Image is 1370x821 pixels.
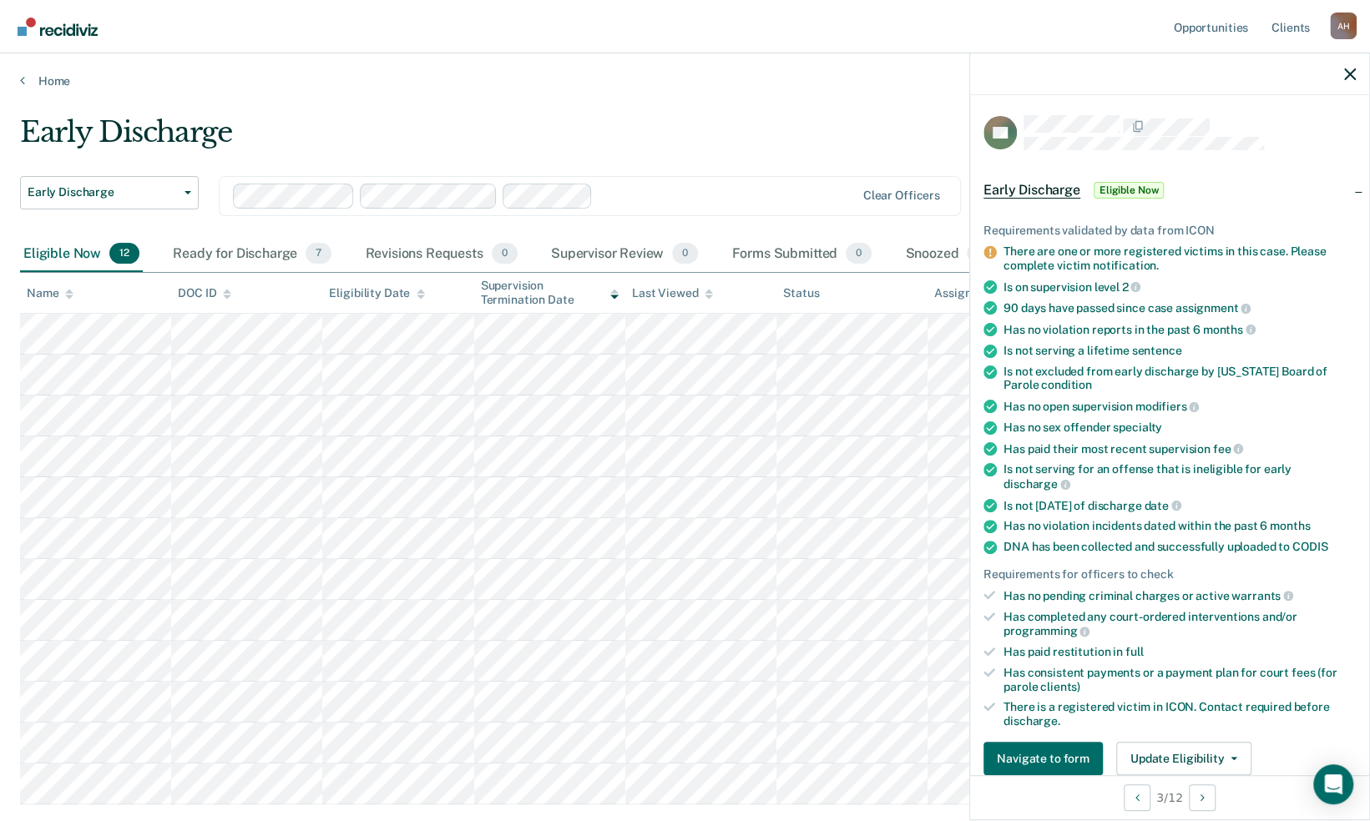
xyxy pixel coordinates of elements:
[1125,645,1143,658] span: full
[1122,280,1141,294] span: 2
[18,18,98,36] img: Recidiviz
[934,286,1013,300] div: Assigned to
[306,243,331,264] span: 7
[1003,540,1356,554] div: DNA has been collected and successfully uploaded to
[1003,421,1356,435] div: Has no sex offender
[1003,280,1356,295] div: Is on supervision level
[1189,784,1216,811] button: Next Opportunity
[1135,400,1200,413] span: modifiers
[492,243,518,264] span: 0
[1003,588,1356,603] div: Has no pending criminal charges or active
[672,243,698,264] span: 0
[20,73,1350,88] a: Home
[863,189,940,203] div: Clear officers
[967,243,999,264] span: 23
[1116,742,1251,775] button: Update Eligibility
[783,286,819,300] div: Status
[1175,301,1251,315] span: assignment
[1003,645,1356,659] div: Has paid restitution in
[983,742,1110,775] a: Navigate to form link
[1003,477,1070,491] span: discharge
[1040,680,1080,693] span: clients)
[1003,624,1089,637] span: programming
[27,286,73,300] div: Name
[1313,764,1353,804] div: Open Intercom Messenger
[178,286,231,300] div: DOC ID
[1003,519,1356,533] div: Has no violation incidents dated within the past 6
[728,236,875,273] div: Forms Submitted
[983,182,1080,199] span: Early Discharge
[970,775,1369,819] div: 3 / 12
[1131,344,1181,357] span: sentence
[28,185,178,199] span: Early Discharge
[1003,714,1060,728] span: discharge.
[1003,344,1356,358] div: Is not serving a lifetime
[983,742,1103,775] button: Navigate to form
[983,567,1356,582] div: Requirements for officers to check
[1003,666,1356,694] div: Has consistent payments or a payment plan for court fees (for parole
[1124,784,1150,811] button: Previous Opportunity
[1203,323,1256,336] span: months
[20,115,1048,163] div: Early Discharge
[1003,322,1356,337] div: Has no violation reports in the past 6
[970,164,1369,217] div: Early DischargeEligible Now
[20,236,143,273] div: Eligible Now
[902,236,1003,273] div: Snoozed
[1003,498,1356,513] div: Is not [DATE] of discharge
[329,286,425,300] div: Eligibility Date
[1144,499,1180,512] span: date
[169,236,335,273] div: Ready for Discharge
[1003,700,1356,728] div: There is a registered victim in ICON. Contact required before
[1292,540,1327,553] span: CODIS
[1231,589,1293,602] span: warrants
[1003,462,1356,491] div: Is not serving for an offense that is ineligible for early
[1113,421,1162,434] span: specialty
[1330,13,1357,39] div: A H
[1330,13,1357,39] button: Profile dropdown button
[1003,441,1356,456] div: Has paid their most recent supervision
[1270,519,1310,532] span: months
[1041,378,1092,391] span: condition
[1213,442,1243,456] span: fee
[1003,365,1356,393] div: Is not excluded from early discharge by [US_STATE] Board of Parole
[1094,182,1165,199] span: Eligible Now
[481,279,619,307] div: Supervision Termination Date
[548,236,702,273] div: Supervisor Review
[632,286,713,300] div: Last Viewed
[846,243,872,264] span: 0
[983,224,1356,238] div: Requirements validated by data from ICON
[1003,300,1356,315] div: 90 days have passed since case
[109,243,139,264] span: 12
[1003,399,1356,414] div: Has no open supervision
[361,236,520,273] div: Revisions Requests
[1003,244,1356,273] div: There are one or more registered victims in this case. Please complete victim notification.
[1003,610,1356,638] div: Has completed any court-ordered interventions and/or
